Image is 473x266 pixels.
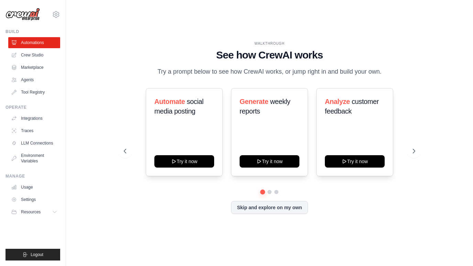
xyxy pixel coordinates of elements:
[325,98,350,105] span: Analyze
[5,8,40,21] img: Logo
[154,155,214,168] button: Try it now
[154,98,203,115] span: social media posting
[8,87,60,98] a: Tool Registry
[31,252,43,257] span: Logout
[5,105,60,110] div: Operate
[8,194,60,205] a: Settings
[8,62,60,73] a: Marketplace
[240,155,299,168] button: Try it now
[231,201,308,214] button: Skip and explore on my own
[240,98,290,115] span: weekly reports
[8,138,60,149] a: LLM Connections
[240,98,268,105] span: Generate
[5,29,60,34] div: Build
[8,50,60,61] a: Crew Studio
[5,173,60,179] div: Manage
[8,125,60,136] a: Traces
[124,49,415,61] h1: See how CrewAI works
[5,249,60,260] button: Logout
[21,209,41,215] span: Resources
[8,113,60,124] a: Integrations
[154,67,385,77] p: Try a prompt below to see how CrewAI works, or jump right in and build your own.
[325,98,379,115] span: customer feedback
[8,150,60,167] a: Environment Variables
[124,41,415,46] div: WALKTHROUGH
[154,98,185,105] span: Automate
[8,182,60,193] a: Usage
[8,206,60,217] button: Resources
[325,155,385,168] button: Try it now
[8,37,60,48] a: Automations
[8,74,60,85] a: Agents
